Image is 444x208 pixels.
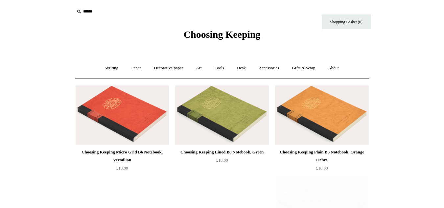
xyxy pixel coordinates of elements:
[183,29,260,40] span: Choosing Keeping
[275,148,368,175] a: Choosing Keeping Plain B6 Notebook, Orange Ochre £18.00
[148,59,189,77] a: Decorative paper
[175,85,269,145] img: Choosing Keeping Lined B6 Notebook, Green
[322,59,345,77] a: About
[175,148,269,175] a: Choosing Keeping Lined B6 Notebook, Green £18.00
[175,85,269,145] a: Choosing Keeping Lined B6 Notebook, Green Choosing Keeping Lined B6 Notebook, Green
[253,59,285,77] a: Accessories
[77,148,167,164] div: Choosing Keeping Micro Grid B6 Notebook, Vermilion
[316,166,328,171] span: £18.00
[275,85,368,145] a: Choosing Keeping Plain B6 Notebook, Orange Ochre Choosing Keeping Plain B6 Notebook, Orange Ochre
[183,34,260,39] a: Choosing Keeping
[76,85,169,145] img: Choosing Keeping Micro Grid B6 Notebook, Vermilion
[177,148,267,156] div: Choosing Keeping Lined B6 Notebook, Green
[286,59,321,77] a: Gifts & Wrap
[99,59,124,77] a: Writing
[275,85,368,145] img: Choosing Keeping Plain B6 Notebook, Orange Ochre
[216,158,228,163] span: £18.00
[76,148,169,175] a: Choosing Keeping Micro Grid B6 Notebook, Vermilion £18.00
[209,59,230,77] a: Tools
[125,59,147,77] a: Paper
[76,85,169,145] a: Choosing Keeping Micro Grid B6 Notebook, Vermilion Choosing Keeping Micro Grid B6 Notebook, Vermi...
[190,59,208,77] a: Art
[277,148,367,164] div: Choosing Keeping Plain B6 Notebook, Orange Ochre
[116,166,128,171] span: £18.00
[231,59,252,77] a: Desk
[322,14,371,29] a: Shopping Basket (0)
